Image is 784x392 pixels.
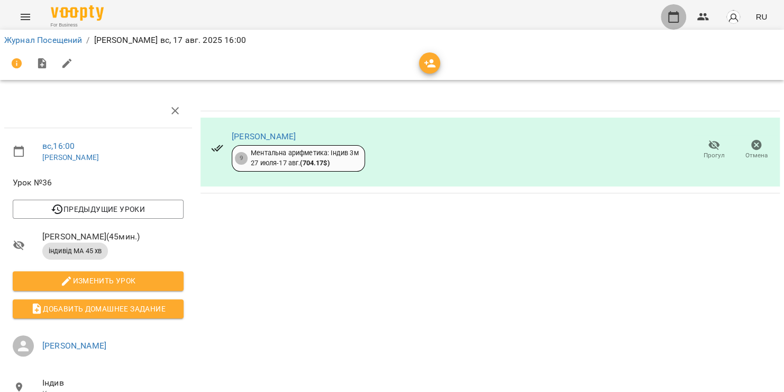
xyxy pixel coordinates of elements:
span: [PERSON_NAME] ( 45 мин. ) [42,230,184,243]
button: Прогул [693,135,735,165]
span: Отмена [745,151,768,160]
span: RU [755,11,767,22]
span: Добавить домашнее задание [21,302,175,315]
span: Прогул [704,151,725,160]
img: avatar_s.png [726,10,741,24]
a: вс , 16:00 [42,141,75,151]
a: [PERSON_NAME] [42,153,99,162]
button: Изменить урок [13,271,184,290]
button: Menu [13,4,38,30]
p: [PERSON_NAME] вс, 17 авг. 2025 16:00 [94,34,246,47]
li: / [86,34,89,47]
b: ( 704.17 $ ) [300,159,329,167]
button: Отмена [735,135,778,165]
nav: breadcrumb [4,34,780,47]
span: For Business [51,22,104,29]
span: Індив [42,377,184,389]
button: Предыдущие уроки [13,200,184,219]
span: Предыдущие уроки [21,203,175,216]
img: Voopty Logo [51,5,104,21]
button: Добавить домашнее задание [13,299,184,318]
a: Журнал Посещений [4,35,82,45]
span: Урок №36 [13,176,184,189]
span: Изменить урок [21,274,175,287]
button: RU [751,7,771,26]
div: Ментальна арифметика: Індив 3м 27 июля - 17 авг. [251,148,358,168]
span: індивід МА 45 хв [42,246,108,256]
a: [PERSON_NAME] [232,131,296,141]
div: 9 [235,152,248,165]
a: [PERSON_NAME] [42,341,106,351]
